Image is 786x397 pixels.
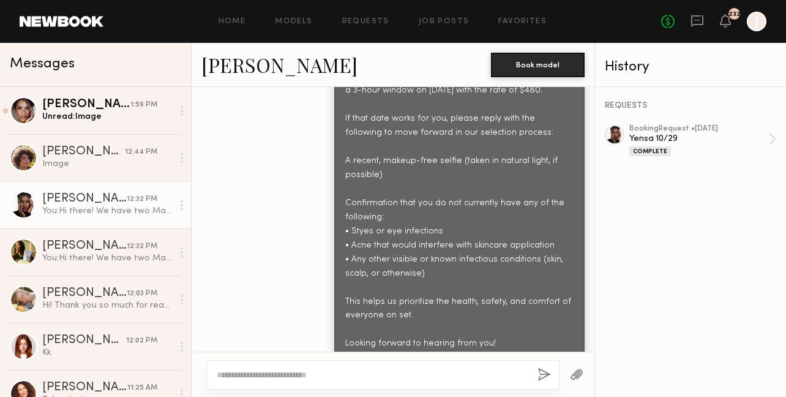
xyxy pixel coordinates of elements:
a: bookingRequest •[DATE]Yensa 10/29Complete [629,125,776,156]
a: Book model [491,59,585,69]
div: You: Hi there! We have two Makeup/skincare photoshoots coming up for the brand YENSA and then Pur... [42,252,173,264]
div: [PERSON_NAME] [42,335,126,347]
span: Messages [10,57,75,71]
div: You: Hi there! We have two Makeup/skincare photoshoots coming up for the brand YENSA and then Pur... [42,205,173,217]
div: Complete [629,146,671,156]
div: REQUESTS [605,102,776,110]
div: 12:32 PM [127,194,157,205]
div: booking Request • [DATE] [629,125,769,133]
a: [PERSON_NAME] [201,51,357,78]
div: 232 [728,11,741,18]
div: 1:59 PM [130,99,157,111]
a: Models [275,18,312,26]
div: 12:03 PM [127,288,157,300]
div: [PERSON_NAME] [42,193,127,205]
div: [PERSON_NAME] [42,240,127,252]
div: [PERSON_NAME] [42,146,125,158]
a: Requests [342,18,389,26]
div: [PERSON_NAME] [42,99,130,111]
div: Image [42,158,173,170]
a: Home [219,18,246,26]
a: Job Posts [419,18,470,26]
div: Yensa 10/29 [629,133,769,145]
div: Kk [42,347,173,358]
button: Book model [491,53,585,77]
div: 12:02 PM [126,335,157,347]
div: History [605,60,776,74]
div: 11:25 AM [127,382,157,394]
div: 12:32 PM [127,241,157,252]
div: Hi! Thank you so much for reaching out, but unfortunately I’m not available on 10/14. [42,300,173,311]
div: 12:44 PM [125,146,157,158]
div: [PERSON_NAME] [42,382,127,394]
a: J [747,12,766,31]
div: Unread: Image [42,111,173,123]
div: [PERSON_NAME] [42,287,127,300]
a: Favorites [498,18,547,26]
